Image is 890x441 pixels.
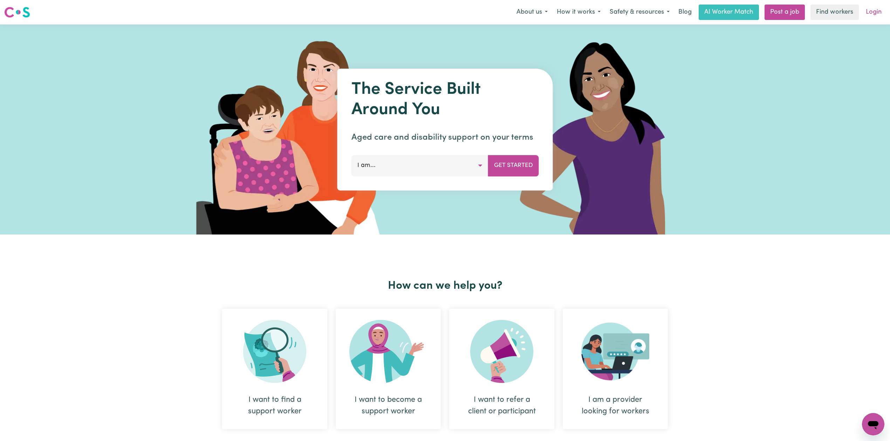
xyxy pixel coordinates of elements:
[239,394,310,417] div: I want to find a support worker
[674,5,696,20] a: Blog
[466,394,538,417] div: I want to refer a client or participant
[351,155,488,176] button: I am...
[605,5,674,20] button: Safety & resources
[512,5,552,20] button: About us
[4,4,30,20] a: Careseekers logo
[765,5,805,20] a: Post a job
[243,320,306,383] img: Search
[862,5,886,20] a: Login
[449,309,554,429] div: I want to refer a client or participant
[351,131,539,144] p: Aged care and disability support on your terms
[810,5,859,20] a: Find workers
[470,320,533,383] img: Refer
[488,155,539,176] button: Get Started
[699,5,759,20] a: AI Worker Match
[580,394,651,417] div: I am a provider looking for workers
[218,279,672,293] h2: How can we help you?
[351,80,539,120] h1: The Service Built Around You
[581,320,649,383] img: Provider
[563,309,668,429] div: I am a provider looking for workers
[222,309,327,429] div: I want to find a support worker
[862,413,884,435] iframe: Button to launch messaging window
[4,6,30,19] img: Careseekers logo
[352,394,424,417] div: I want to become a support worker
[552,5,605,20] button: How it works
[349,320,427,383] img: Become Worker
[336,309,441,429] div: I want to become a support worker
